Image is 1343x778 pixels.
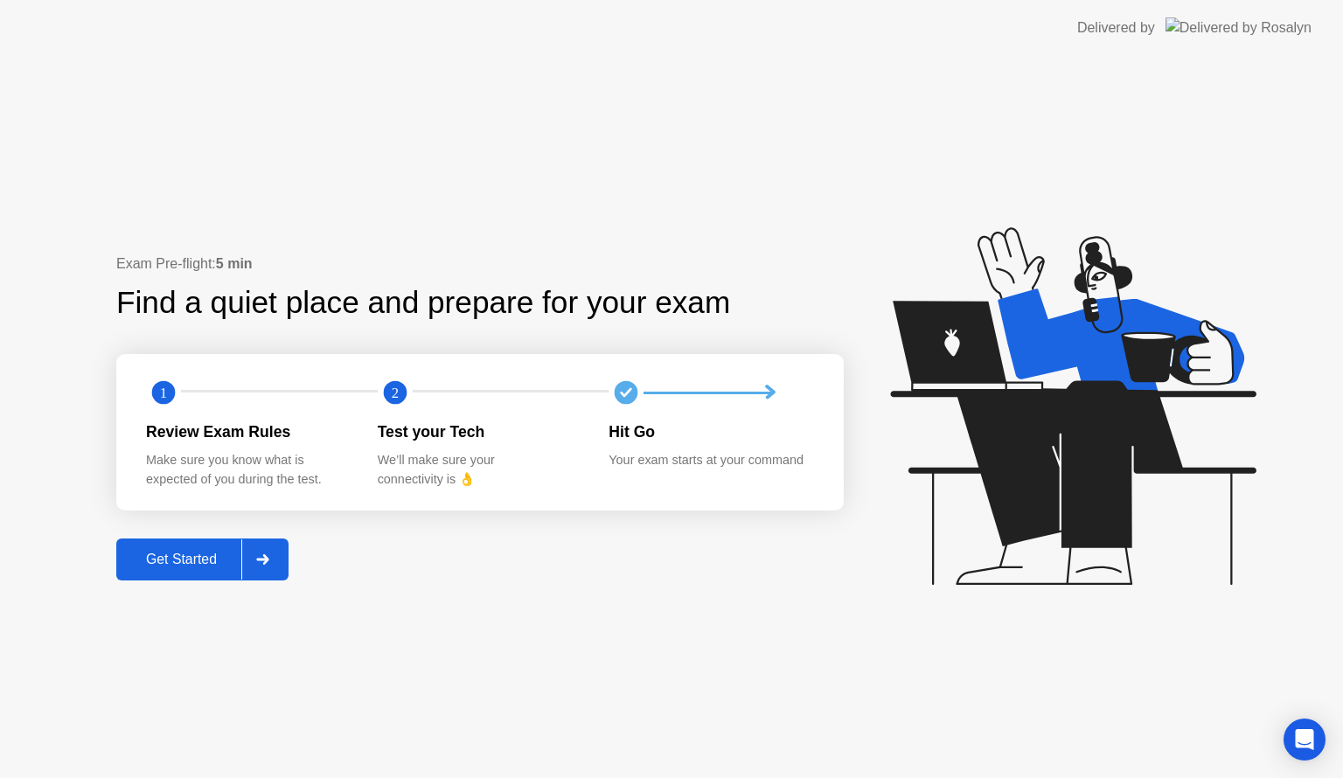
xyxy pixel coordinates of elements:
[116,280,733,326] div: Find a quiet place and prepare for your exam
[378,420,581,443] div: Test your Tech
[1166,17,1312,38] img: Delivered by Rosalyn
[116,254,844,274] div: Exam Pre-flight:
[146,451,350,489] div: Make sure you know what is expected of you during the test.
[146,420,350,443] div: Review Exam Rules
[392,385,399,401] text: 2
[378,451,581,489] div: We’ll make sure your connectivity is 👌
[609,420,812,443] div: Hit Go
[1077,17,1155,38] div: Delivered by
[122,552,241,567] div: Get Started
[160,385,167,401] text: 1
[216,256,253,271] b: 5 min
[116,538,289,580] button: Get Started
[609,451,812,470] div: Your exam starts at your command
[1284,719,1326,761] div: Open Intercom Messenger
